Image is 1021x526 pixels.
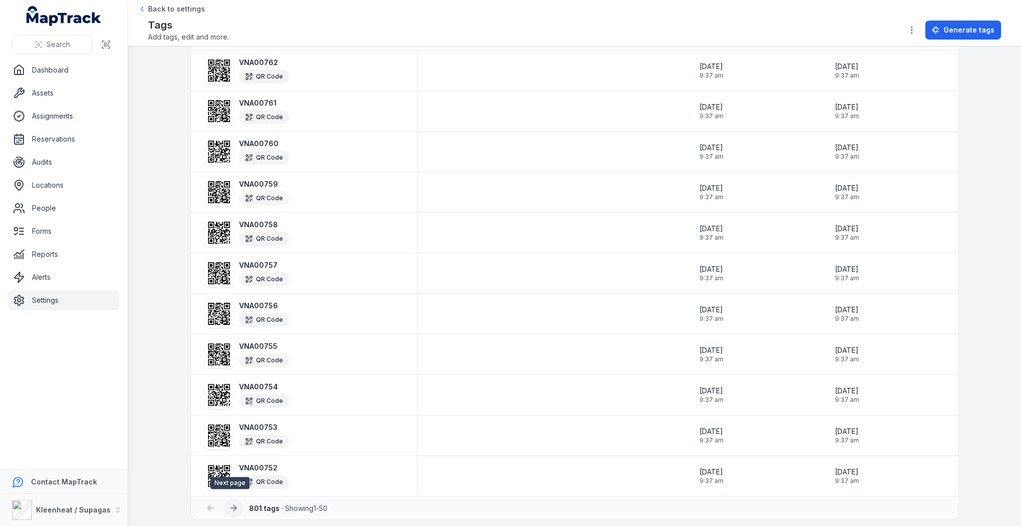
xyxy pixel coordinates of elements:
time: 16/09/2024, 9:37:00 am [834,345,858,363]
a: MapTrack [26,6,101,26]
a: Assignments [8,106,119,126]
button: Generate tags [925,21,1001,40]
time: 16/09/2024, 9:37:00 am [699,224,723,242]
span: 9:37 am [834,274,858,282]
a: Back to settings [138,4,205,14]
time: 16/09/2024, 9:37:00 am [699,426,723,444]
strong: Kleenheat / Supagas [36,505,110,514]
span: 9:37 am [699,112,723,120]
strong: VNA00758 [239,220,289,230]
span: 9:37 am [699,274,723,282]
span: [DATE] [834,426,858,436]
span: [DATE] [699,183,723,193]
span: Next page [210,477,249,489]
time: 16/09/2024, 9:37:00 am [699,305,723,323]
span: Generate tags [943,25,994,35]
a: Forms [8,221,119,241]
time: 16/09/2024, 9:37:00 am [834,426,858,444]
strong: VNA00762 [239,58,289,68]
span: [DATE] [699,386,723,396]
span: [DATE] [699,102,723,112]
time: 16/09/2024, 9:37:00 am [699,467,723,485]
div: QR Code [239,191,289,205]
div: QR Code [239,70,289,84]
a: Settings [8,290,119,310]
time: 16/09/2024, 9:37:00 am [834,467,858,485]
strong: VNA00760 [239,139,289,149]
strong: VNA00759 [239,179,289,189]
a: Locations [8,175,119,195]
div: QR Code [239,475,289,489]
span: 9:37 am [834,234,858,242]
span: [DATE] [699,345,723,355]
time: 16/09/2024, 9:37:00 am [699,386,723,404]
time: 16/09/2024, 9:37:00 am [834,183,858,201]
a: Assets [8,83,119,103]
span: 9:37 am [834,315,858,323]
span: 9:37 am [834,477,858,485]
time: 16/09/2024, 9:37:00 am [834,305,858,323]
strong: VNA00755 [239,341,289,351]
span: Back to settings [148,4,205,14]
span: · Showing 1 - 50 [249,504,327,512]
span: [DATE] [834,143,858,153]
time: 16/09/2024, 9:37:00 am [834,102,858,120]
a: Dashboard [8,60,119,80]
span: 9:37 am [699,193,723,201]
span: [DATE] [834,264,858,274]
span: 9:37 am [699,355,723,363]
strong: Contact MapTrack [31,477,97,486]
span: 9:37 am [834,396,858,404]
a: Alerts [8,267,119,287]
time: 16/09/2024, 9:37:00 am [834,143,858,161]
div: QR Code [239,110,289,124]
span: [DATE] [699,143,723,153]
a: People [8,198,119,218]
h2: Tags [148,18,229,32]
span: [DATE] [699,224,723,234]
span: [DATE] [699,62,723,72]
strong: VNA00756 [239,301,289,311]
a: Reports [8,244,119,264]
span: Search [46,40,70,50]
span: 9:37 am [834,436,858,444]
span: [DATE] [834,102,858,112]
a: Audits [8,152,119,172]
span: 9:37 am [834,72,858,80]
div: QR Code [239,353,289,367]
span: 9:37 am [699,72,723,80]
div: QR Code [239,313,289,327]
span: 9:37 am [834,112,858,120]
span: 9:37 am [834,153,858,161]
strong: 801 tags [249,504,279,512]
time: 16/09/2024, 9:37:00 am [834,386,858,404]
strong: VNA00754 [239,382,289,392]
span: 9:37 am [699,234,723,242]
span: [DATE] [834,183,858,193]
time: 16/09/2024, 9:37:00 am [699,143,723,161]
span: 9:37 am [699,396,723,404]
time: 16/09/2024, 9:37:00 am [699,183,723,201]
span: 9:37 am [834,355,858,363]
div: QR Code [239,394,289,408]
time: 16/09/2024, 9:37:00 am [834,62,858,80]
time: 16/09/2024, 9:37:00 am [834,264,858,282]
a: Reservations [8,129,119,149]
time: 16/09/2024, 9:37:00 am [699,102,723,120]
span: [DATE] [834,467,858,477]
strong: VNA00757 [239,260,289,270]
div: QR Code [239,272,289,286]
span: 9:37 am [834,193,858,201]
span: [DATE] [699,305,723,315]
strong: VNA00753 [239,422,289,432]
time: 16/09/2024, 9:37:00 am [699,264,723,282]
span: [DATE] [834,62,858,72]
span: [DATE] [699,264,723,274]
div: QR Code [239,151,289,165]
strong: VNA00752 [239,463,289,473]
span: 9:37 am [699,315,723,323]
span: 9:37 am [699,477,723,485]
span: [DATE] [699,467,723,477]
time: 16/09/2024, 9:37:00 am [699,345,723,363]
span: [DATE] [834,386,858,396]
